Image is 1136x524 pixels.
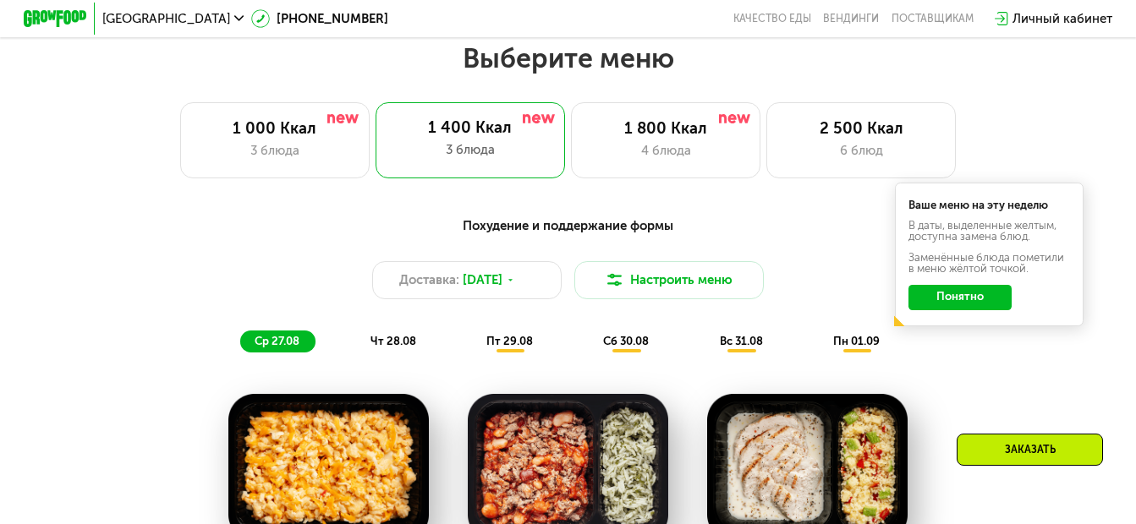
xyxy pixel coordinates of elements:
[574,261,764,299] button: Настроить меню
[486,335,533,347] span: пт 29.08
[892,13,974,25] div: поставщикам
[783,119,940,138] div: 2 500 Ккал
[783,141,940,160] div: 6 блюд
[463,270,502,289] span: [DATE]
[392,140,549,159] div: 3 блюда
[908,285,1011,310] button: Понятно
[588,119,744,138] div: 1 800 Ккал
[251,9,388,28] a: [PHONE_NUMBER]
[51,41,1086,75] h2: Выберите меню
[370,335,416,347] span: чт 28.08
[1013,9,1112,28] div: Личный кабинет
[255,335,299,347] span: ср 27.08
[733,13,811,25] a: Качество еды
[101,216,1034,236] div: Похудение и поддержание формы
[196,119,353,138] div: 1 000 Ккал
[196,141,353,160] div: 3 блюда
[720,335,763,347] span: вс 31.08
[908,220,1069,242] div: В даты, выделенные желтым, доступна замена блюд.
[392,118,549,137] div: 1 400 Ккал
[957,434,1103,466] div: Заказать
[833,335,880,347] span: пн 01.09
[399,270,459,289] span: Доставка:
[823,13,879,25] a: Вендинги
[102,13,230,25] span: [GEOGRAPHIC_DATA]
[603,335,649,347] span: сб 30.08
[588,141,744,160] div: 4 блюда
[908,199,1069,210] div: Ваше меню на эту неделю
[908,252,1069,274] div: Заменённые блюда пометили в меню жёлтой точкой.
